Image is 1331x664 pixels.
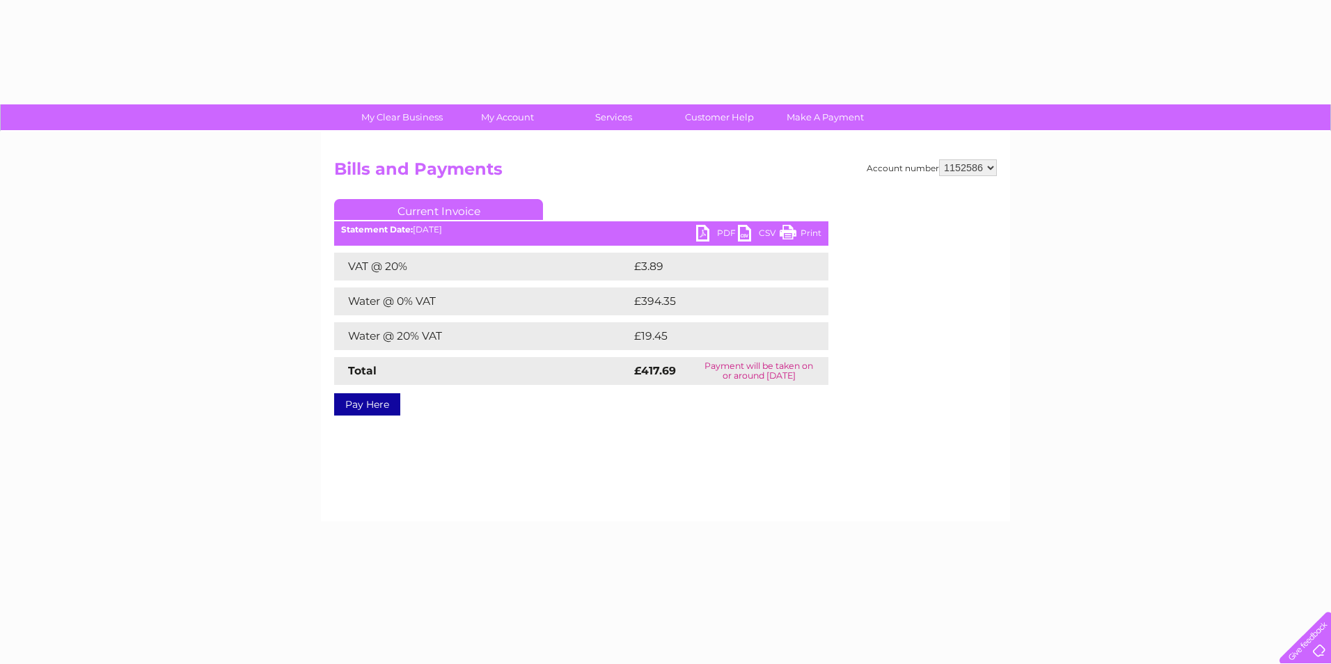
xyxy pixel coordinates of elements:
[334,159,997,186] h2: Bills and Payments
[738,225,780,245] a: CSV
[334,225,828,235] div: [DATE]
[345,104,459,130] a: My Clear Business
[334,199,543,220] a: Current Invoice
[696,225,738,245] a: PDF
[556,104,671,130] a: Services
[634,364,676,377] strong: £417.69
[867,159,997,176] div: Account number
[334,322,631,350] td: Water @ 20% VAT
[631,287,804,315] td: £394.35
[631,253,796,280] td: £3.89
[631,322,799,350] td: £19.45
[334,253,631,280] td: VAT @ 20%
[768,104,883,130] a: Make A Payment
[334,393,400,416] a: Pay Here
[450,104,565,130] a: My Account
[662,104,777,130] a: Customer Help
[689,357,828,385] td: Payment will be taken on or around [DATE]
[334,287,631,315] td: Water @ 0% VAT
[780,225,821,245] a: Print
[341,224,413,235] b: Statement Date:
[348,364,377,377] strong: Total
